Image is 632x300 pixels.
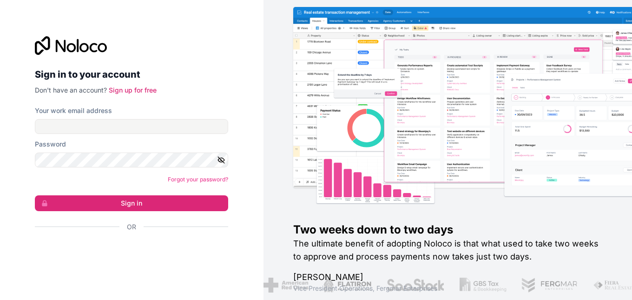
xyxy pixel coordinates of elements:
input: Password [35,153,228,167]
button: Sign in [35,195,228,211]
h2: Sign in to your account [35,66,228,83]
label: Your work email address [35,106,112,115]
span: Don't have an account? [35,86,107,94]
h1: [PERSON_NAME] [293,271,602,284]
h2: The ultimate benefit of adopting Noloco is that what used to take two weeks to approve and proces... [293,237,602,263]
label: Password [35,140,66,149]
a: Sign up for free [109,86,157,94]
span: Or [127,222,136,232]
a: Forgot your password? [168,176,228,183]
h1: Two weeks down to two days [293,222,602,237]
img: /assets/american-red-cross-BAupjrZR.png [263,278,309,293]
h1: Vice President Operations , Fergmar Enterprises [293,284,602,293]
input: Email address [35,119,228,134]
